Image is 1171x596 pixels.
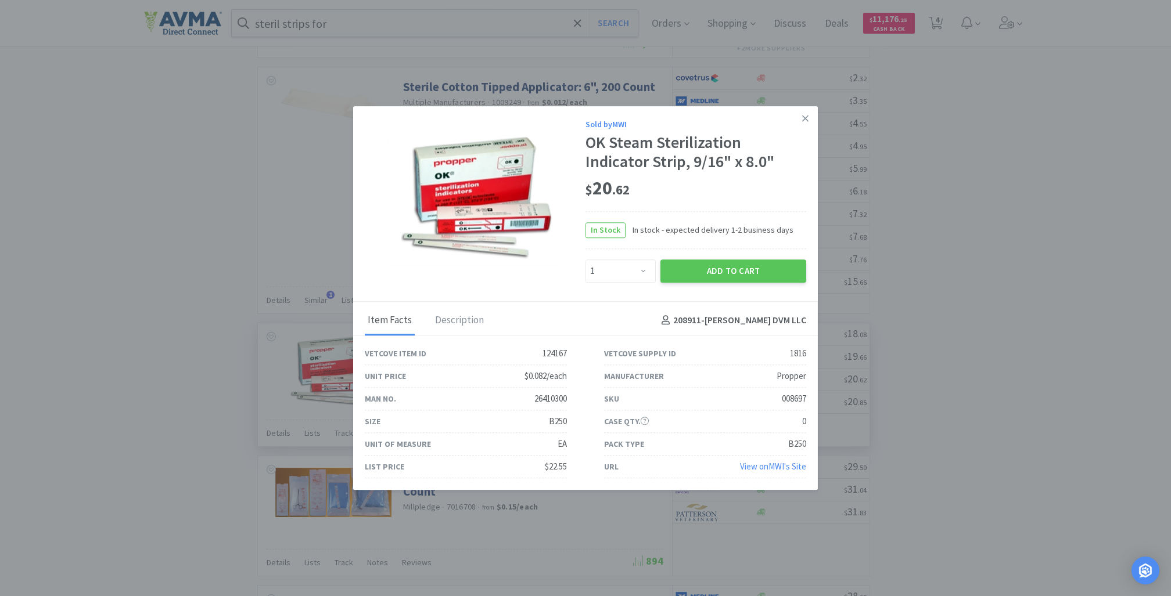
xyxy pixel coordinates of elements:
[365,460,404,473] div: List Price
[604,438,644,450] div: Pack Type
[388,135,562,265] img: cced96eac564409ea19a7c8aacdacef4_1816.png
[545,460,567,474] div: $22.55
[802,414,806,428] div: 0
[558,437,567,451] div: EA
[604,392,619,405] div: SKU
[586,223,625,237] span: In Stock
[604,370,664,382] div: Manufacturer
[534,392,567,406] div: 26410300
[365,347,426,360] div: Vetcove Item ID
[365,306,415,335] div: Item Facts
[604,415,649,428] div: Case Qty.
[365,415,380,428] div: Size
[604,460,619,473] div: URL
[1132,557,1159,584] div: Open Intercom Messenger
[365,438,431,450] div: Unit of Measure
[612,182,630,198] span: . 62
[585,118,806,131] div: Sold by MWI
[657,313,806,328] h4: 208911 - [PERSON_NAME] DVM LLC
[585,133,806,172] div: OK Steam Sterilization Indicator Strip, 9/16" x 8.0"
[365,370,406,382] div: Unit Price
[585,182,592,198] span: $
[740,461,806,472] a: View onMWI's Site
[365,392,396,405] div: Man No.
[525,369,567,383] div: $0.082/each
[782,392,806,406] div: 008697
[788,437,806,451] div: B250
[790,346,806,360] div: 1816
[585,176,630,200] span: 20
[543,346,567,360] div: 124167
[626,223,793,236] span: In stock - expected delivery 1-2 business days
[432,306,487,335] div: Description
[604,347,676,360] div: Vetcove Supply ID
[660,259,806,283] button: Add to Cart
[549,414,567,428] div: B250
[777,369,806,383] div: Propper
